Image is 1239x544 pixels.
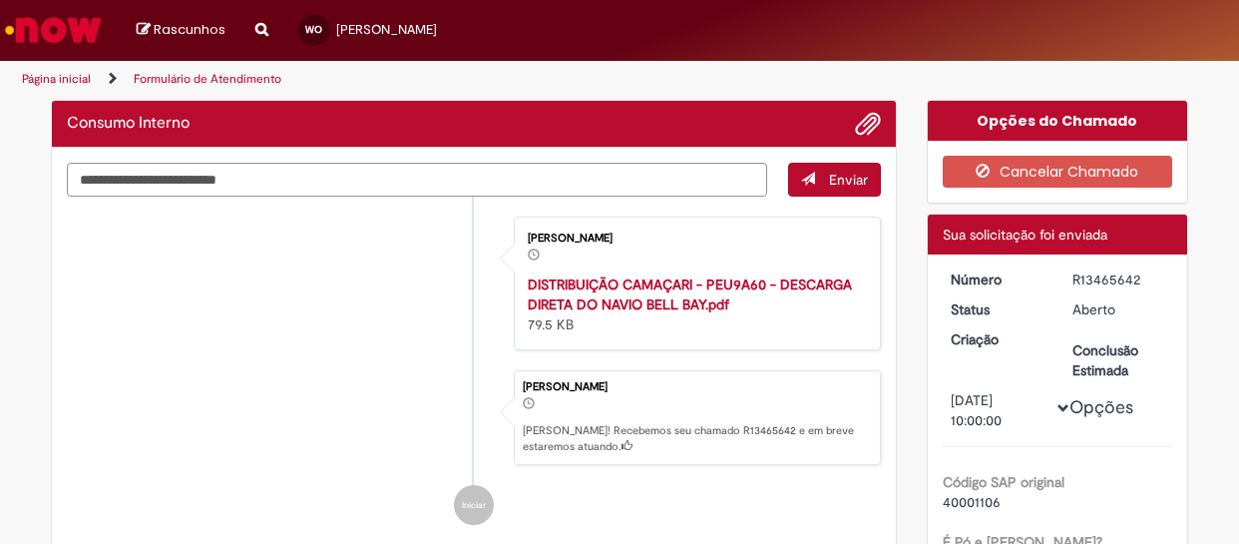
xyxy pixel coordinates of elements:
[936,270,1058,289] dt: Número
[943,473,1064,491] b: Código SAP original
[67,163,767,197] textarea: Digite sua mensagem aqui...
[67,115,190,133] h2: Consumo Interno Histórico de tíquete
[67,370,881,466] li: Walter Oliveira
[2,10,105,50] img: ServiceNow
[528,274,860,334] div: 79.5 KB
[829,171,868,189] span: Enviar
[523,381,870,393] div: [PERSON_NAME]
[1072,270,1165,289] div: R13465642
[137,21,225,40] a: Rascunhos
[1072,299,1165,319] div: Aberto
[1057,340,1180,380] dt: Conclusão Estimada
[936,329,1058,349] dt: Criação
[855,111,881,137] button: Adicionar anexos
[15,61,811,98] ul: Trilhas de página
[528,233,860,245] div: [PERSON_NAME]
[523,423,870,454] p: [PERSON_NAME]! Recebemos seu chamado R13465642 e em breve estaremos atuando.
[943,493,1001,511] span: 40001106
[336,21,437,38] span: [PERSON_NAME]
[305,23,322,36] span: WO
[936,299,1058,319] dt: Status
[943,226,1107,244] span: Sua solicitação foi enviada
[134,71,281,87] a: Formulário de Atendimento
[943,156,1173,188] button: Cancelar Chamado
[22,71,91,87] a: Página inicial
[951,390,1043,430] div: [DATE] 10:00:00
[788,163,881,197] button: Enviar
[154,20,225,39] span: Rascunhos
[928,101,1188,141] div: Opções do Chamado
[528,275,852,313] a: DISTRIBUIÇÃO CAMAÇARI - PEU9A60 - DESCARGA DIRETA DO NAVIO BELL BAY.pdf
